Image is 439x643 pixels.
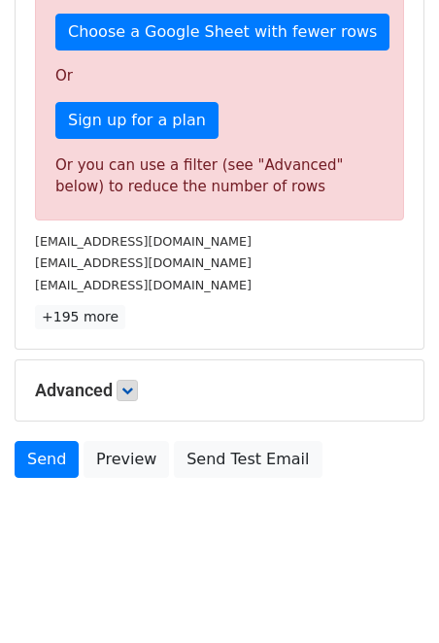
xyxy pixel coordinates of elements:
[35,380,404,401] h5: Advanced
[55,14,389,51] a: Choose a Google Sheet with fewer rows
[84,441,169,478] a: Preview
[15,441,79,478] a: Send
[174,441,321,478] a: Send Test Email
[342,550,439,643] iframe: Chat Widget
[35,234,252,249] small: [EMAIL_ADDRESS][DOMAIN_NAME]
[35,305,125,329] a: +195 more
[55,66,384,86] p: Or
[35,255,252,270] small: [EMAIL_ADDRESS][DOMAIN_NAME]
[55,102,219,139] a: Sign up for a plan
[55,154,384,198] div: Or you can use a filter (see "Advanced" below) to reduce the number of rows
[35,278,252,292] small: [EMAIL_ADDRESS][DOMAIN_NAME]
